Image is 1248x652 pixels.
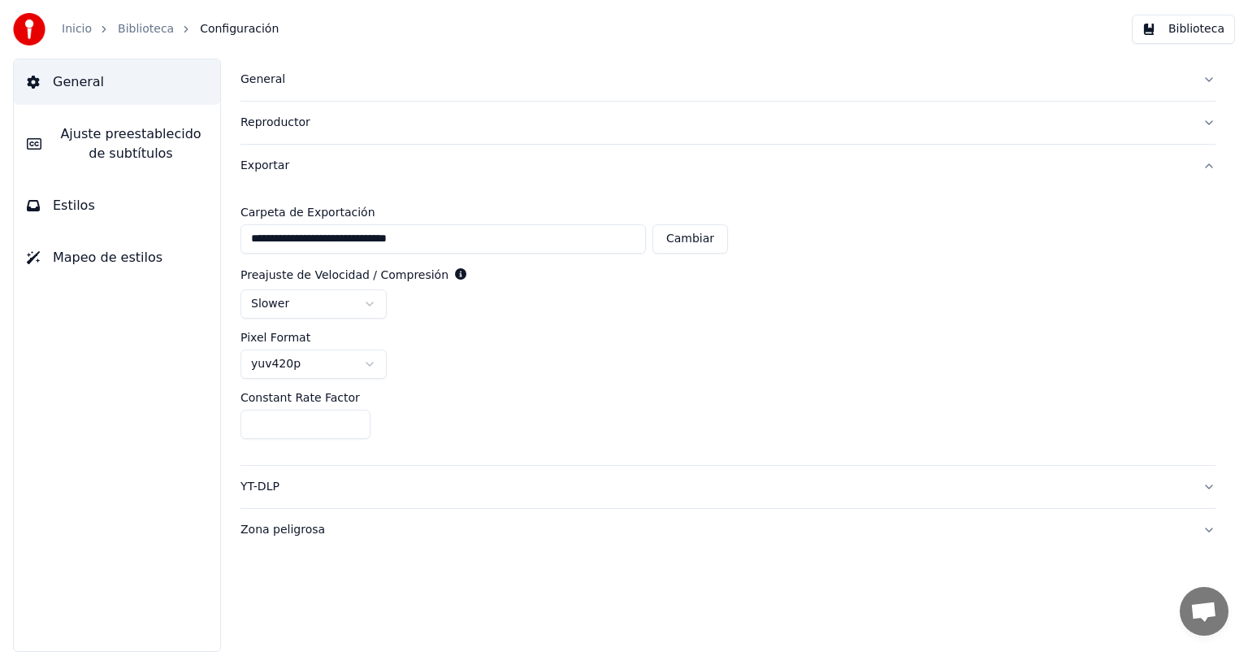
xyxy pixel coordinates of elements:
div: Chat abierto [1180,587,1228,636]
label: Constant Rate Factor [240,392,360,403]
label: Pixel Format [240,332,310,343]
button: YT-DLP [240,466,1215,508]
span: Ajuste preestablecido de subtítulos [54,124,207,163]
button: Zona peligrosa [240,509,1215,551]
div: Exportar [240,187,1215,465]
div: Reproductor [240,115,1189,131]
a: Biblioteca [118,21,174,37]
button: General [240,59,1215,101]
div: General [240,72,1189,88]
a: Inicio [62,21,92,37]
button: Exportar [240,145,1215,187]
div: Exportar [240,158,1189,174]
span: General [53,72,104,92]
img: youka [13,13,45,46]
label: Carpeta de Exportación [240,206,728,218]
button: Ajuste preestablecido de subtítulos [14,111,220,176]
button: Biblioteca [1132,15,1235,44]
div: Zona peligrosa [240,522,1189,538]
button: Mapeo de estilos [14,235,220,280]
button: Estilos [14,183,220,228]
button: Cambiar [652,224,728,254]
span: Estilos [53,196,95,215]
button: Reproductor [240,102,1215,144]
span: Mapeo de estilos [53,248,162,267]
span: Configuración [200,21,279,37]
nav: breadcrumb [62,21,279,37]
div: YT-DLP [240,479,1189,495]
button: General [14,59,220,105]
label: Preajuste de Velocidad / Compresión [240,269,448,280]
